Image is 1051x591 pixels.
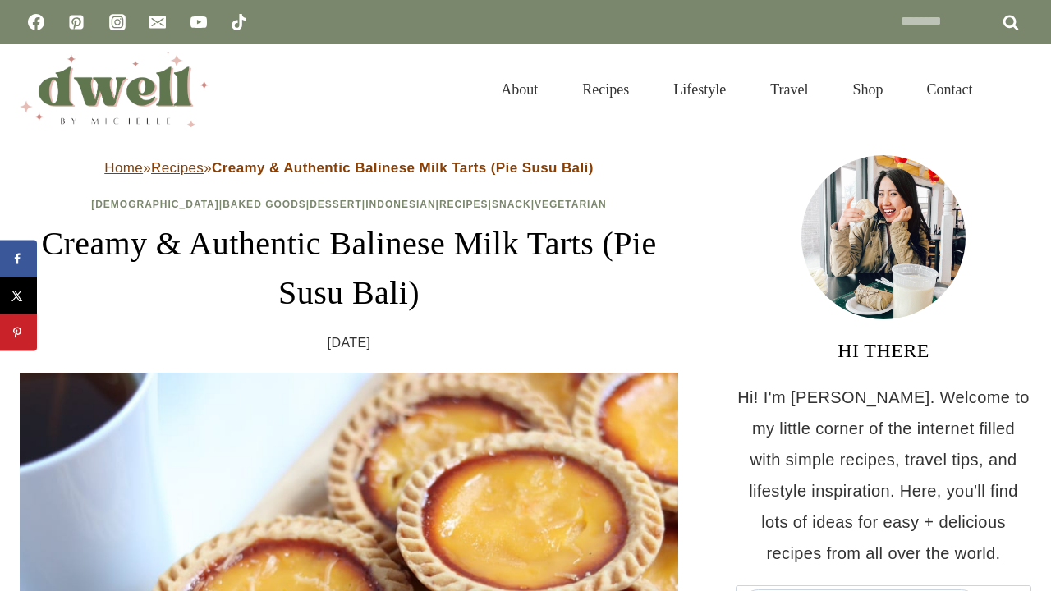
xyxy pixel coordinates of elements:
[736,336,1031,365] h3: HI THERE
[91,199,607,210] span: | | | | | |
[101,6,134,39] a: Instagram
[905,61,995,118] a: Contact
[479,61,995,118] nav: Primary Navigation
[310,199,362,210] a: Dessert
[560,61,651,118] a: Recipes
[104,160,594,176] span: » »
[141,6,174,39] a: Email
[1003,76,1031,103] button: View Search Form
[104,160,143,176] a: Home
[20,219,678,318] h1: Creamy & Authentic Balinese Milk Tarts (Pie Susu Bali)
[20,52,209,127] img: DWELL by michelle
[736,382,1031,569] p: Hi! I'm [PERSON_NAME]. Welcome to my little corner of the internet filled with simple recipes, tr...
[328,331,371,355] time: [DATE]
[91,199,219,210] a: [DEMOGRAPHIC_DATA]
[439,199,489,210] a: Recipes
[365,199,435,210] a: Indonesian
[479,61,560,118] a: About
[748,61,830,118] a: Travel
[651,61,748,118] a: Lifestyle
[223,6,255,39] a: TikTok
[151,160,204,176] a: Recipes
[20,6,53,39] a: Facebook
[830,61,905,118] a: Shop
[492,199,531,210] a: Snack
[212,160,594,176] strong: Creamy & Authentic Balinese Milk Tarts (Pie Susu Bali)
[60,6,93,39] a: Pinterest
[535,199,607,210] a: Vegetarian
[223,199,306,210] a: Baked Goods
[182,6,215,39] a: YouTube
